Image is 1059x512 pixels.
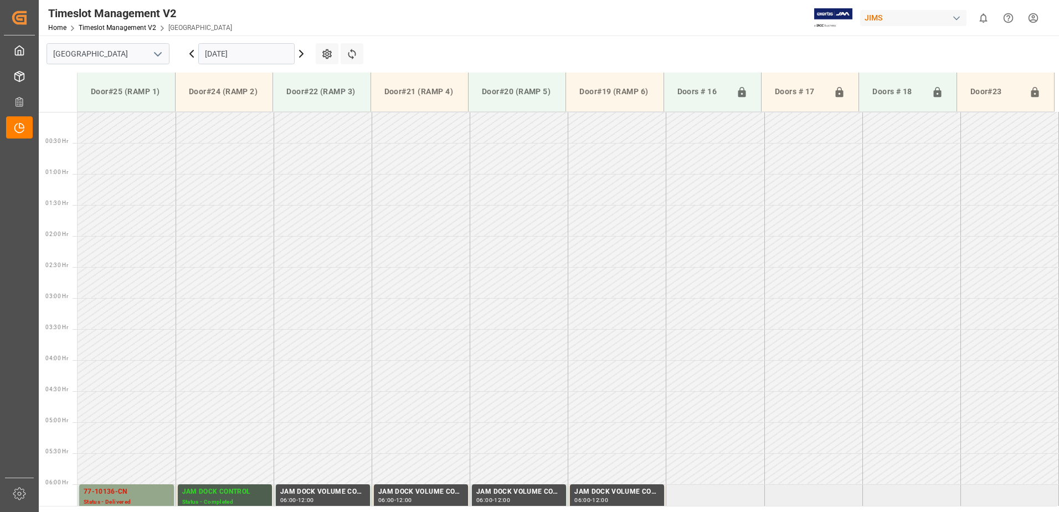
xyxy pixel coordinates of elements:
[396,498,412,503] div: 12:00
[84,487,169,498] div: 77-10136-CN
[48,5,232,22] div: Timeslot Management V2
[86,81,166,102] div: Door#25 (RAMP 1)
[45,169,68,175] span: 01:00 Hr
[280,487,366,498] div: JAM DOCK VOLUME CONTROL
[966,81,1025,103] div: Door#23
[45,138,68,144] span: 00:30 Hr
[574,487,660,498] div: JAM DOCK VOLUME CONTROL
[860,10,967,26] div: JIMS
[45,386,68,392] span: 04:30 Hr
[45,448,68,454] span: 05:30 Hr
[298,498,314,503] div: 12:00
[45,293,68,299] span: 03:00 Hr
[184,81,264,102] div: Door#24 (RAMP 2)
[770,81,829,103] div: Doors # 17
[182,498,268,507] div: Status - Completed
[673,81,732,103] div: Doors # 16
[477,81,557,102] div: Door#20 (RAMP 5)
[79,24,156,32] a: Timeslot Management V2
[971,6,996,30] button: show 0 new notifications
[378,498,394,503] div: 06:00
[476,487,562,498] div: JAM DOCK VOLUME CONTROL
[45,231,68,237] span: 02:00 Hr
[45,262,68,268] span: 02:30 Hr
[378,487,464,498] div: JAM DOCK VOLUME CONTROL
[476,498,492,503] div: 06:00
[296,498,298,503] div: -
[394,498,396,503] div: -
[45,324,68,330] span: 03:30 Hr
[996,6,1021,30] button: Help Center
[84,498,169,507] div: Status - Delivered
[149,45,166,63] button: open menu
[45,200,68,206] span: 01:30 Hr
[198,43,295,64] input: DD.MM.YYYY
[590,498,592,503] div: -
[182,487,268,498] div: JAM DOCK CONTROL
[814,8,852,28] img: Exertis%20JAM%20-%20Email%20Logo.jpg_1722504956.jpg
[574,498,590,503] div: 06:00
[380,81,459,102] div: Door#21 (RAMP 4)
[45,479,68,485] span: 06:00 Hr
[282,81,361,102] div: Door#22 (RAMP 3)
[492,498,494,503] div: -
[280,498,296,503] div: 06:00
[47,43,169,64] input: Type to search/select
[592,498,608,503] div: 12:00
[45,417,68,423] span: 05:00 Hr
[494,498,510,503] div: 12:00
[48,24,66,32] a: Home
[860,7,971,28] button: JIMS
[868,81,927,103] div: Doors # 18
[575,81,654,102] div: Door#19 (RAMP 6)
[45,355,68,361] span: 04:00 Hr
